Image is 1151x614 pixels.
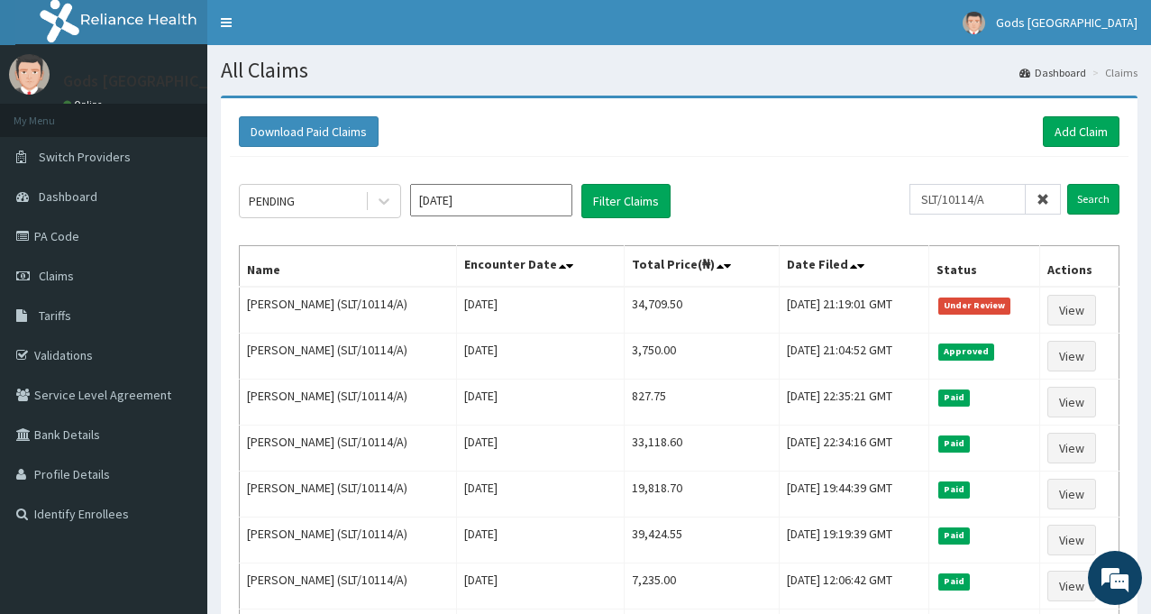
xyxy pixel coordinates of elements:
img: User Image [963,12,985,34]
td: [DATE] [457,564,625,609]
input: Search [1067,184,1119,215]
td: [DATE] [457,380,625,426]
a: View [1047,571,1096,601]
input: Search by HMO ID [909,184,1026,215]
td: [DATE] 19:19:39 GMT [780,518,929,564]
td: [DATE] 21:04:52 GMT [780,334,929,380]
td: 34,709.50 [624,287,779,334]
td: [PERSON_NAME] (SLT/10114/A) [240,287,457,334]
td: [DATE] [457,426,625,472]
div: PENDING [249,192,295,210]
td: 39,424.55 [624,518,779,564]
td: 827.75 [624,380,779,426]
span: Paid [938,573,971,590]
a: View [1047,433,1096,463]
a: View [1047,387,1096,417]
td: [DATE] [457,472,625,518]
li: Claims [1088,65,1137,80]
td: [DATE] [457,518,625,564]
td: 7,235.00 [624,564,779,609]
td: [PERSON_NAME] (SLT/10114/A) [240,334,457,380]
td: 19,818.70 [624,472,779,518]
span: Under Review [938,298,1011,314]
td: [DATE] 21:19:01 GMT [780,287,929,334]
span: Paid [938,527,971,544]
td: [DATE] 19:44:39 GMT [780,472,929,518]
button: Download Paid Claims [239,116,379,147]
th: Name [240,246,457,288]
td: [DATE] 22:35:21 GMT [780,380,929,426]
td: [PERSON_NAME] (SLT/10114/A) [240,472,457,518]
span: Claims [39,268,74,284]
td: [PERSON_NAME] (SLT/10114/A) [240,380,457,426]
a: Dashboard [1019,65,1086,80]
td: [DATE] [457,287,625,334]
a: View [1047,525,1096,555]
span: Dashboard [39,188,97,205]
span: Paid [938,481,971,498]
span: Switch Providers [39,149,131,165]
span: Tariffs [39,307,71,324]
span: Paid [938,389,971,406]
h1: All Claims [221,59,1137,82]
td: [DATE] [457,334,625,380]
th: Total Price(₦) [624,246,779,288]
th: Status [928,246,1039,288]
a: View [1047,341,1096,371]
input: Select Month and Year [410,184,572,216]
a: Online [63,98,106,111]
button: Filter Claims [581,184,671,218]
a: View [1047,479,1096,509]
span: Gods [GEOGRAPHIC_DATA] [996,14,1137,31]
a: Add Claim [1043,116,1119,147]
a: View [1047,295,1096,325]
td: [PERSON_NAME] (SLT/10114/A) [240,518,457,564]
td: [DATE] 12:06:42 GMT [780,564,929,609]
td: [PERSON_NAME] (SLT/10114/A) [240,426,457,472]
th: Encounter Date [457,246,625,288]
span: Approved [938,344,995,360]
p: Gods [GEOGRAPHIC_DATA] [63,73,251,89]
td: 33,118.60 [624,426,779,472]
img: User Image [9,54,50,95]
td: 3,750.00 [624,334,779,380]
td: [PERSON_NAME] (SLT/10114/A) [240,564,457,609]
th: Actions [1040,246,1119,288]
span: Paid [938,435,971,452]
td: [DATE] 22:34:16 GMT [780,426,929,472]
th: Date Filed [780,246,929,288]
